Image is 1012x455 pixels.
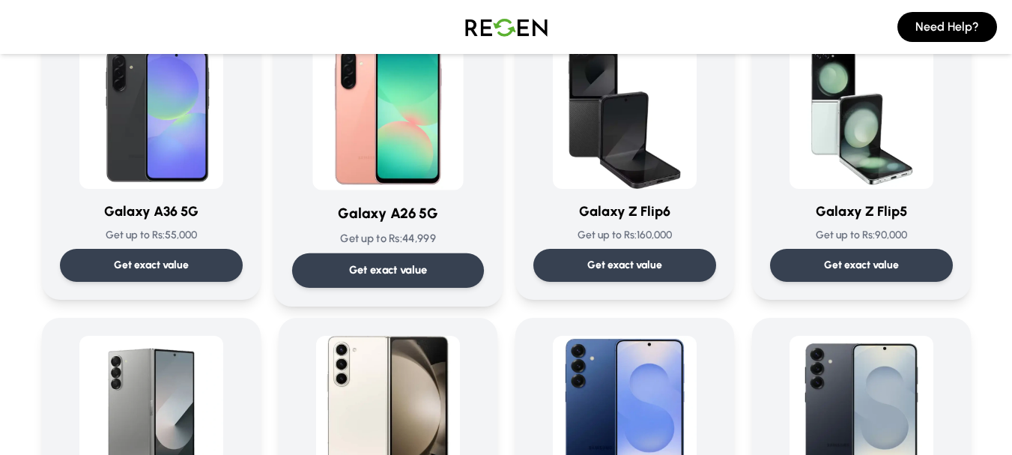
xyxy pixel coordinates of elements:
h3: Galaxy Z Flip6 [533,201,716,222]
img: Galaxy A36 5G [79,45,223,189]
img: Logo [454,6,559,48]
p: Get up to Rs: 90,000 [770,228,953,243]
img: Galaxy Z Flip5 [790,45,933,189]
p: Get exact value [114,258,189,273]
p: Get exact value [348,262,427,278]
img: Galaxy A26 5G [312,39,464,190]
p: Get exact value [824,258,899,273]
p: Get up to Rs: 160,000 [533,228,716,243]
h3: Galaxy A26 5G [291,203,483,225]
p: Get exact value [587,258,662,273]
button: Need Help? [897,12,997,42]
p: Get up to Rs: 55,000 [60,228,243,243]
h3: Galaxy Z Flip5 [770,201,953,222]
p: Get up to Rs: 44,999 [291,231,483,247]
h3: Galaxy A36 5G [60,201,243,222]
img: Galaxy Z Flip6 [553,45,697,189]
